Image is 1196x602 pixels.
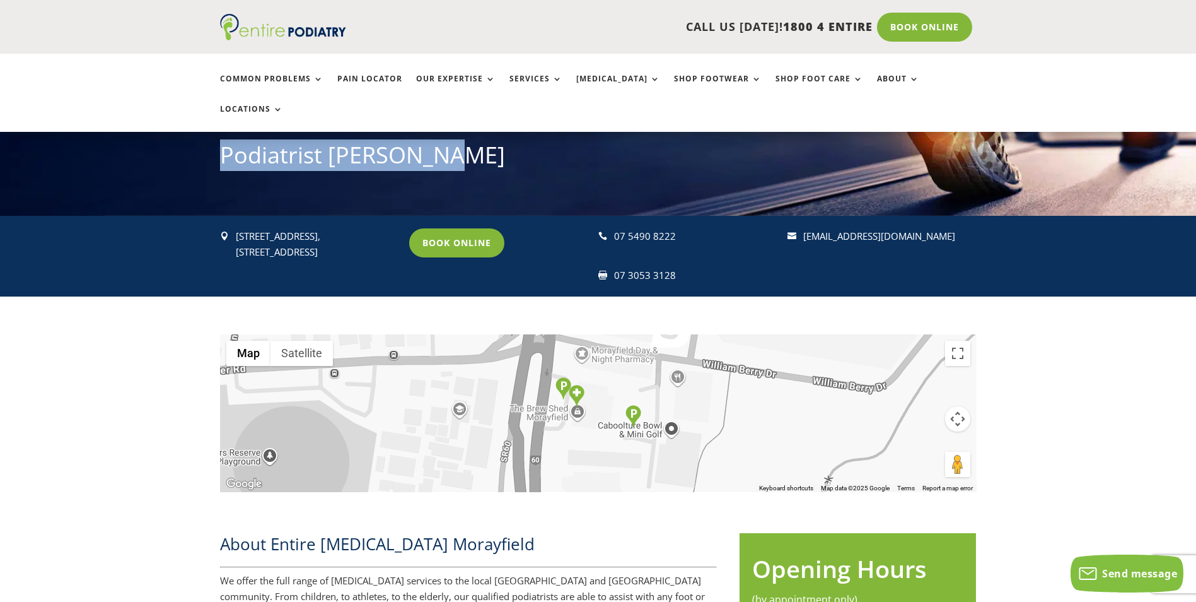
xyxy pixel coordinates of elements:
button: Map camera controls [945,406,970,432]
div: 07 3053 3128 [614,268,776,284]
a: Book Online [409,228,504,257]
a: Common Problems [220,74,323,102]
h1: Podiatrist [PERSON_NAME] [220,139,977,177]
a: [MEDICAL_DATA] [576,74,660,102]
span: Map data ©2025 Google [821,485,890,492]
span:  [220,232,229,240]
button: Show satellite imagery [270,341,333,366]
button: Drag Pegman onto the map to open Street View [945,452,970,477]
a: Locations [220,105,283,132]
p: CALL US [DATE]! [395,19,873,35]
a: Shop Foot Care [775,74,863,102]
a: [EMAIL_ADDRESS][DOMAIN_NAME] [803,230,955,242]
div: 07 5490 8222 [614,228,776,245]
span:  [598,271,607,280]
a: Our Expertise [416,74,496,102]
span:  [787,232,796,240]
a: Terms [897,485,915,492]
span:  [598,232,607,240]
span: 1800 4 ENTIRE [783,19,873,34]
span: Send message [1102,567,1177,581]
h2: About Entire [MEDICAL_DATA] Morayfield [220,533,717,562]
button: Keyboard shortcuts [759,484,813,493]
img: logo (1) [220,14,346,40]
a: Book Online [877,13,972,42]
button: Show street map [226,341,270,366]
a: Report a map error [922,485,973,492]
h2: Opening Hours [752,552,964,592]
a: Shop Footwear [674,74,762,102]
a: About [877,74,919,102]
button: Send message [1071,555,1183,593]
button: Toggle fullscreen view [945,341,970,366]
div: Parking - Back of Building [625,405,641,427]
a: Services [509,74,562,102]
a: Open this area in Google Maps (opens a new window) [223,476,265,492]
a: Entire Podiatry [220,30,346,43]
div: Clinic [569,385,584,407]
p: [STREET_ADDRESS], [STREET_ADDRESS] [236,228,398,261]
img: Google [223,476,265,492]
a: Pain Locator [337,74,402,102]
div: Parking [555,377,571,399]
